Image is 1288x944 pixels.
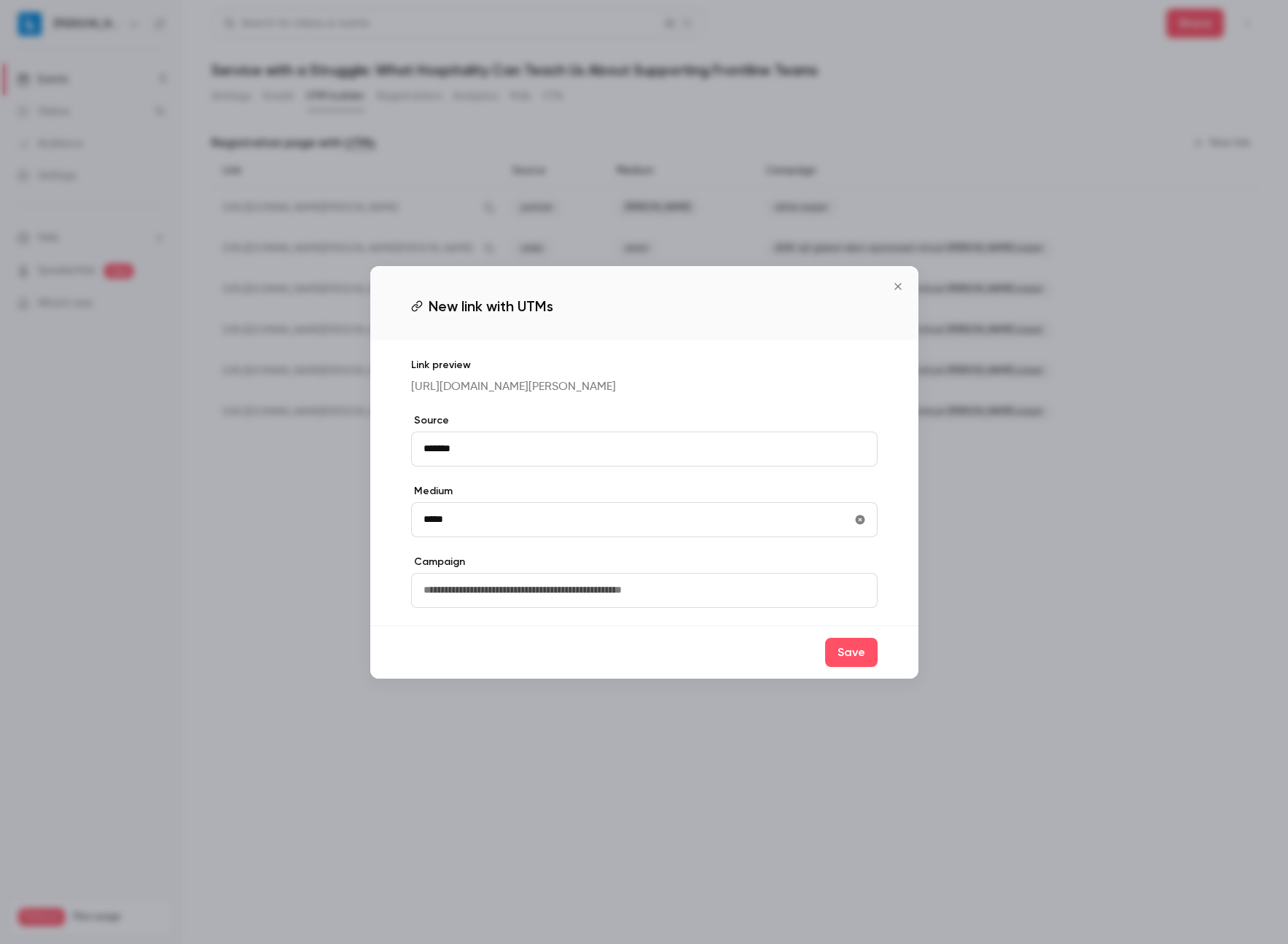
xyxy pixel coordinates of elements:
span: New link with UTMs [429,295,553,317]
p: [URL][DOMAIN_NAME][PERSON_NAME] [411,378,878,396]
label: Campaign [411,555,878,569]
p: Link preview [411,358,878,372]
label: Medium [411,484,878,499]
label: Source [411,413,878,428]
button: Close [883,272,913,301]
button: utmMedium [848,508,872,531]
button: Save [825,638,878,667]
